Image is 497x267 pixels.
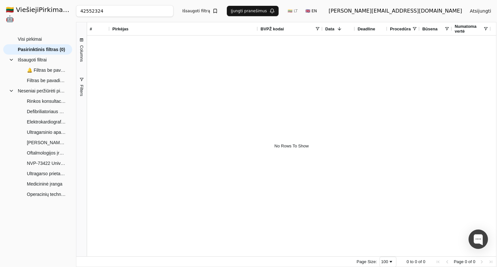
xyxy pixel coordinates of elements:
span: Procedūra [390,27,411,31]
div: 100 [381,259,388,264]
span: Oftalmologijos įranga (Fakoemulsifikatorius, Retinografas, Tonometras) [27,148,66,158]
span: Data [325,27,334,31]
button: 🇬🇧 EN [302,6,321,16]
button: Išsaugoti filtrą [179,6,222,16]
span: 0 [473,259,475,264]
span: Numatoma vertė [455,24,483,34]
span: 🔔 Filtras be pavadinimo [27,65,66,75]
span: Deadline [358,27,375,31]
input: Greita paieška... [76,5,173,17]
span: BVPŽ kodai [260,27,284,31]
span: [PERSON_NAME] konsultacija dėl ultragarsinio aparato daviklio pirkimo [27,138,66,147]
div: Previous Page [445,259,450,264]
span: 0 [423,259,425,264]
span: of [468,259,472,264]
div: Page Size: [357,259,377,264]
button: Atsijungti [465,5,496,17]
span: Medicininė įranga [27,179,62,189]
span: Būsena [422,27,437,31]
span: NVP-73422 Universalus echoskopas (Atviras tarptautinis pirkimas) [27,158,66,168]
span: Columns [79,45,84,62]
div: Page Size [380,257,396,267]
span: Defibriliatoriaus pirkimas [27,107,66,116]
span: Filters [79,85,84,96]
span: Išsaugoti filtrai [18,55,47,65]
span: Rinkos konsultacija dėl Fizioterapijos ir medicinos įrangos [27,96,66,106]
span: Page [454,259,463,264]
span: Neseniai peržiūrėti pirkimai [18,86,66,96]
span: 0 [407,259,409,264]
span: Visi pirkimai [18,34,42,44]
span: Operacinių techninė įranga [27,189,66,199]
div: First Page [436,259,441,264]
span: of [418,259,422,264]
strong: .AI [65,6,75,14]
span: Filtras be pavadinimo [27,76,66,85]
span: 0 [415,259,417,264]
span: 0 [465,259,467,264]
button: Įjungti pranešimus [227,6,279,16]
span: Pirkėjas [112,27,128,31]
span: Ultragarso prietaisas su širdies, abdominaliniams ir smulkių dalių tyrimams atlikti reikalingais,... [27,169,66,178]
div: Last Page [488,259,493,264]
div: Next Page [479,259,484,264]
span: Pasirinktinis filtras (0) [18,45,65,54]
span: to [410,259,414,264]
span: # [90,27,92,31]
span: Elektrokardiografas (skelbiama apklausa) [27,117,66,127]
div: [PERSON_NAME][EMAIL_ADDRESS][DOMAIN_NAME] [328,7,462,15]
span: Ultragarsinio aparto daviklio pirkimas, supaprastintas pirkimas [27,127,66,137]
